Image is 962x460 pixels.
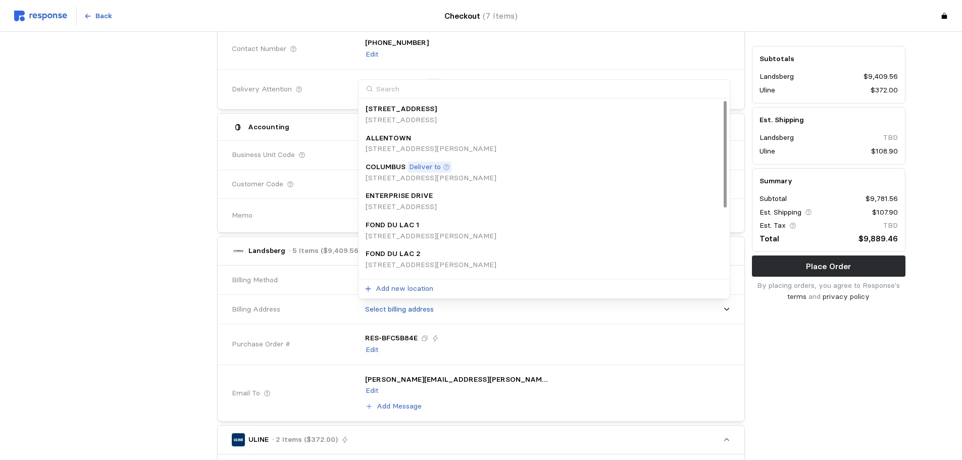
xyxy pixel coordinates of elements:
[366,143,496,155] p: [STREET_ADDRESS][PERSON_NAME]
[218,426,744,454] button: ULINE· 2 Items ($372.00)
[365,79,424,90] p: [PERSON_NAME]
[760,220,786,231] p: Est. Tax
[366,173,496,184] p: [STREET_ADDRESS][PERSON_NAME]
[232,339,290,350] span: Purchase Order #
[409,162,441,173] p: Deliver to
[444,10,518,22] h4: Checkout
[366,385,378,396] p: Edit
[752,256,905,277] button: Place Order
[366,344,378,355] p: Edit
[232,149,295,161] span: Business Unit Code
[359,80,728,98] input: Search
[872,207,898,218] p: $107.90
[871,146,898,157] p: $108.90
[760,85,775,96] p: Uline
[365,374,547,385] p: [PERSON_NAME][EMAIL_ADDRESS][PERSON_NAME][DOMAIN_NAME], [PERSON_NAME][DOMAIN_NAME][EMAIL_ADDRESS]...
[365,304,434,315] p: Select billing address
[218,266,744,421] div: Landsberg· 5 Items ($9,409.56)
[760,72,794,83] p: Landsberg
[365,48,379,61] button: Edit
[232,43,286,55] span: Contact Number
[232,84,292,95] span: Delivery Attention
[760,133,794,144] p: Landsberg
[760,146,775,157] p: Uline
[760,115,898,125] h5: Est. Shipping
[787,292,806,301] a: terms
[365,400,422,413] button: Add Message
[248,434,269,445] p: ULINE
[760,176,898,186] h5: Summary
[232,388,260,399] span: Email To
[760,54,898,64] h5: Subtotals
[365,37,429,48] p: [PHONE_NUMBER]
[760,233,779,245] p: Total
[428,79,440,90] p: You
[366,248,421,260] p: FOND DU LAC 2
[823,292,870,301] a: privacy policy
[366,133,411,144] p: ALLENTOWN
[366,104,437,115] p: [STREET_ADDRESS]
[365,344,379,356] button: Edit
[95,11,112,22] p: Back
[232,304,280,315] span: Billing Address
[858,233,898,245] p: $9,889.46
[806,260,851,273] p: Place Order
[377,401,422,412] p: Add Message
[248,245,285,257] p: Landsberg
[366,190,433,201] p: ENTERPRISE DRIVE
[366,115,437,126] p: [STREET_ADDRESS]
[248,122,289,132] h5: Accounting
[289,245,361,257] p: · 5 Items ($9,409.56)
[376,283,433,294] p: Add new location
[883,133,898,144] p: TBD
[364,283,434,295] button: Add new location
[752,281,905,302] p: By placing orders, you agree to Response's and
[365,333,418,344] p: RES-BFC5B84E
[218,237,744,265] button: Landsberg· 5 Items ($9,409.56)
[272,434,338,445] p: · 2 Items ($372.00)
[760,207,801,218] p: Est. Shipping
[366,49,378,60] p: Edit
[232,179,283,190] span: Customer Code
[366,220,419,231] p: FOND DU LAC 1
[78,7,118,26] button: Back
[883,220,898,231] p: TBD
[232,210,252,221] span: Memo
[366,231,496,242] p: [STREET_ADDRESS][PERSON_NAME]
[866,194,898,205] p: $9,781.56
[232,275,278,286] span: Billing Method
[864,72,898,83] p: $9,409.56
[366,201,437,213] p: [STREET_ADDRESS]
[871,85,898,96] p: $372.00
[365,385,379,397] button: Edit
[366,260,496,271] p: [STREET_ADDRESS][PERSON_NAME]
[366,162,406,173] p: COLUMBUS
[14,11,67,21] img: svg%3e
[483,11,518,21] span: (7 Items)
[760,194,787,205] p: Subtotal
